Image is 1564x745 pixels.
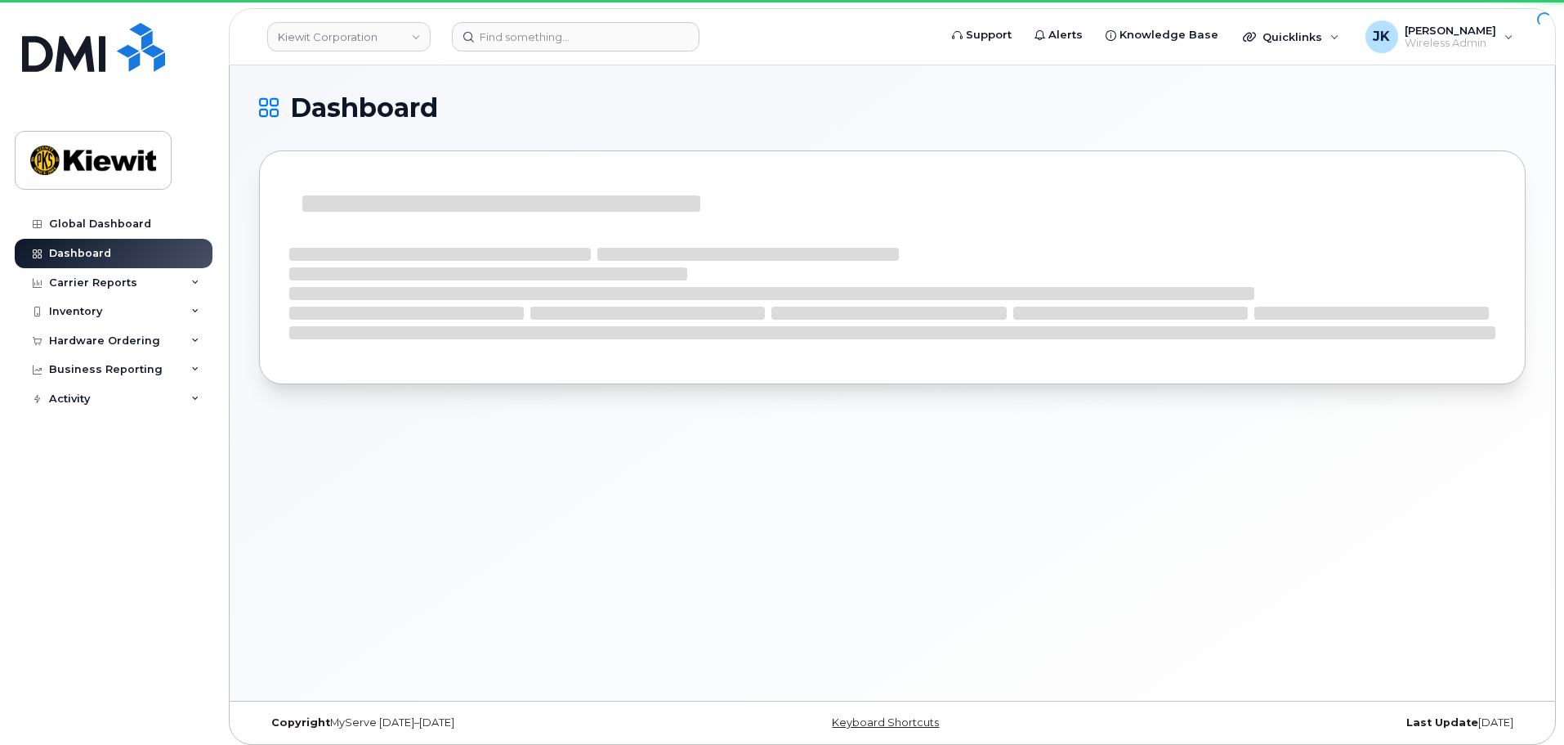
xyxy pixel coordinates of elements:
[259,716,681,729] div: MyServe [DATE]–[DATE]
[1103,716,1526,729] div: [DATE]
[271,716,330,729] strong: Copyright
[1406,716,1478,729] strong: Last Update
[290,96,438,120] span: Dashboard
[832,716,939,729] a: Keyboard Shortcuts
